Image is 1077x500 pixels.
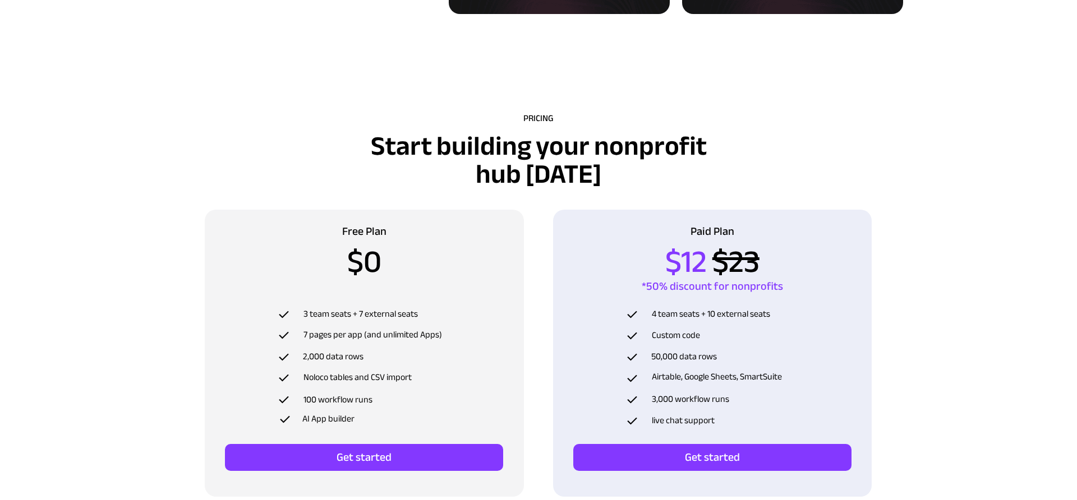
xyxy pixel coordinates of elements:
span: 50,000 data rows [651,348,717,365]
span: Start building your nonprofit hub [DATE] [371,121,707,200]
span: *50% discount for nonprofits [642,276,783,297]
span: Custom code [652,327,700,344]
span: live chat support [652,412,715,429]
span: AI App builder [302,410,355,427]
a: Get started [573,444,852,471]
s: $23 [712,233,760,291]
span: 3 team seats + 7 external seats [303,305,418,322]
span: Noloco tables and CSV import [303,369,412,386]
span: $0 [347,233,381,291]
span: PRICING [523,110,554,127]
span: 3,000 workflow runs [652,391,729,408]
span: 2,000 data rows [303,348,363,365]
a: Get started [225,444,503,471]
span: 100 workflow runs [303,391,372,408]
span: $12 [665,233,707,291]
span: Get started [573,451,852,464]
span: Get started [225,451,503,464]
span: 4 team seats + 10 external seats [652,305,770,322]
span: Paid Plan [691,221,734,242]
span: 7 pages per app (and unlimited Apps) [303,326,442,343]
span: Free Plan [342,221,386,242]
span: Airtable, Google Sheets, SmartSuite [652,368,782,385]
